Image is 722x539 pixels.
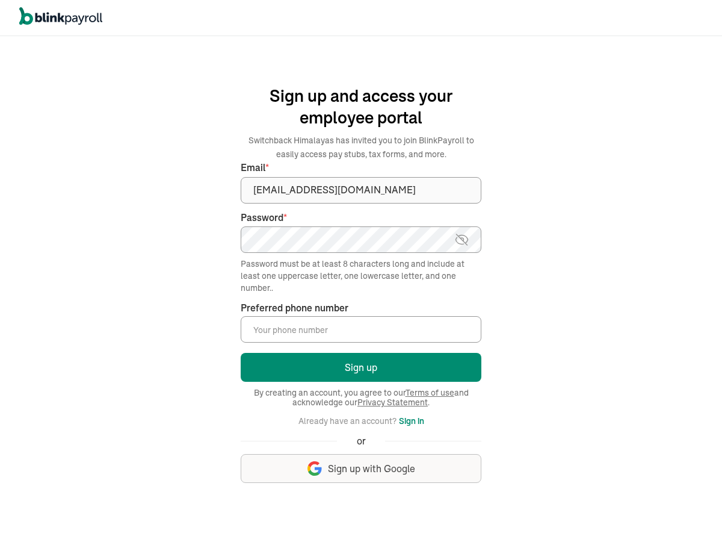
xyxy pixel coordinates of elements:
[248,135,474,160] span: Switchback Himalayas has invited you to join BlinkPayroll to easily access pay stubs, tax forms, ...
[357,434,366,448] span: or
[241,85,481,128] h1: Sign up and access your employee portal
[241,177,481,204] input: Your email address
[357,397,428,408] a: Privacy Statement
[241,316,481,343] input: Your phone number
[241,161,481,175] label: Email
[307,461,322,476] img: google
[19,7,102,25] img: logo
[454,232,469,247] img: eye
[241,301,348,315] label: Preferred phone number
[328,462,415,476] span: Sign up with Google
[241,211,481,225] label: Password
[241,388,481,407] span: By creating an account, you agree to our and acknowledge our .
[241,454,481,483] button: Sign up with Google
[406,387,454,398] a: Terms of use
[298,416,396,426] span: Already have an account?
[241,258,481,294] div: Password must be at least 8 characters long and include at least one uppercase letter, one lowerc...
[399,414,424,428] button: Sign in
[241,353,481,382] button: Sign up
